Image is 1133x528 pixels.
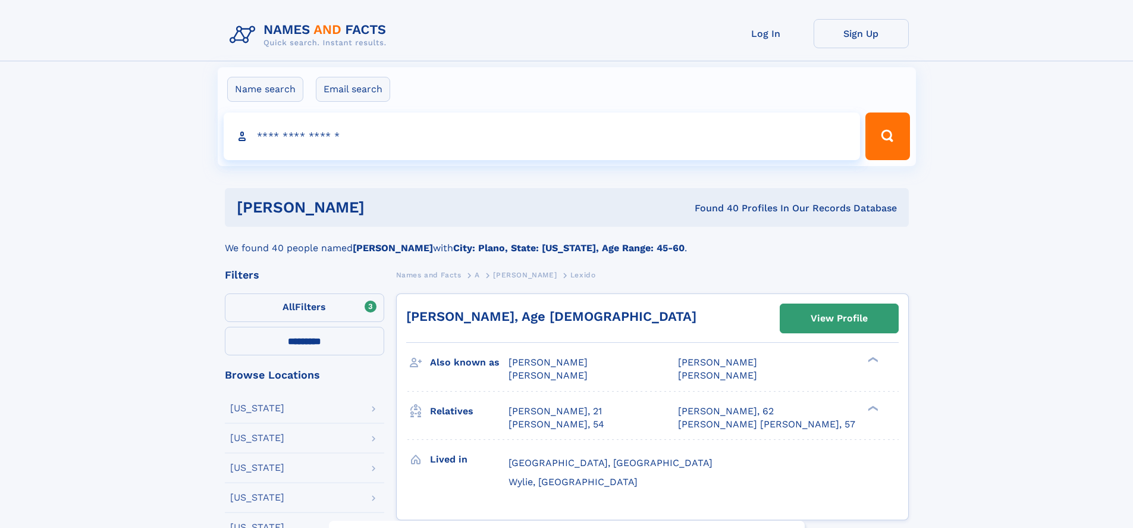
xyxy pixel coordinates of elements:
a: View Profile [780,304,898,333]
div: View Profile [811,305,868,332]
span: [GEOGRAPHIC_DATA], [GEOGRAPHIC_DATA] [509,457,713,468]
b: [PERSON_NAME] [353,242,433,254]
a: Log In [718,19,814,48]
label: Filters [225,293,384,322]
label: Email search [316,77,390,102]
div: [US_STATE] [230,493,284,502]
button: Search Button [865,113,909,160]
a: [PERSON_NAME] [493,267,557,282]
a: [PERSON_NAME], 21 [509,405,602,418]
span: Lexido [570,271,596,279]
div: [US_STATE] [230,433,284,443]
a: Names and Facts [396,267,462,282]
a: [PERSON_NAME], 54 [509,418,604,431]
img: Logo Names and Facts [225,19,396,51]
span: [PERSON_NAME] [493,271,557,279]
span: [PERSON_NAME] [509,370,588,381]
div: [US_STATE] [230,404,284,413]
span: [PERSON_NAME] [678,370,757,381]
h3: Also known as [430,352,509,373]
div: Browse Locations [225,370,384,380]
a: [PERSON_NAME] [PERSON_NAME], 57 [678,418,855,431]
div: We found 40 people named with . [225,227,909,255]
a: A [475,267,480,282]
span: All [283,301,295,313]
div: ❯ [865,404,879,412]
div: Filters [225,270,384,280]
div: Found 40 Profiles In Our Records Database [529,202,897,215]
div: [US_STATE] [230,463,284,473]
span: Wylie, [GEOGRAPHIC_DATA] [509,476,638,488]
a: Sign Up [814,19,909,48]
input: search input [224,113,861,160]
span: [PERSON_NAME] [678,357,757,368]
h1: [PERSON_NAME] [237,200,530,215]
span: [PERSON_NAME] [509,357,588,368]
label: Name search [227,77,303,102]
b: City: Plano, State: [US_STATE], Age Range: 45-60 [453,242,685,254]
h3: Lived in [430,449,509,470]
span: A [475,271,480,279]
div: ❯ [865,356,879,364]
a: [PERSON_NAME], 62 [678,405,774,418]
h3: Relatives [430,401,509,421]
a: [PERSON_NAME], Age [DEMOGRAPHIC_DATA] [406,309,696,324]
